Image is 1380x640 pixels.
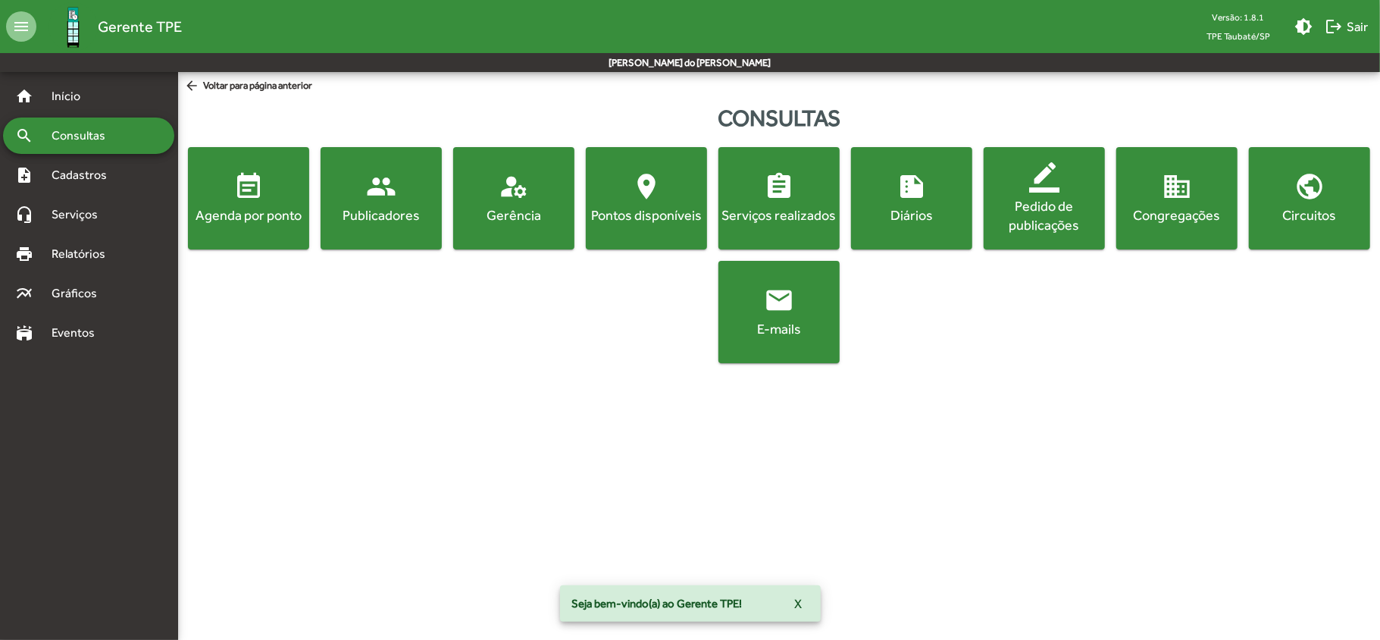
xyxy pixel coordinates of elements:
[718,261,840,363] button: E-mails
[984,147,1105,249] button: Pedido de publicações
[631,171,662,202] mat-icon: location_on
[1194,8,1282,27] div: Versão: 1.8.1
[721,319,837,338] div: E-mails
[15,324,33,342] mat-icon: stadium
[1116,147,1238,249] button: Congregações
[718,147,840,249] button: Serviços realizados
[589,205,704,224] div: Pontos disponíveis
[49,2,98,52] img: Logo
[1294,17,1313,36] mat-icon: brightness_medium
[15,284,33,303] mat-icon: multiline_chart
[1325,17,1343,36] mat-icon: logout
[15,245,33,263] mat-icon: print
[453,147,574,249] button: Gerência
[987,196,1102,234] div: Pedido de publicações
[721,205,837,224] div: Serviços realizados
[42,324,115,342] span: Eventos
[1294,171,1325,202] mat-icon: public
[572,596,743,611] span: Seja bem-vindo(a) ao Gerente TPE!
[1194,27,1282,45] span: TPE Taubaté/SP
[42,127,125,145] span: Consultas
[1319,13,1374,40] button: Sair
[42,245,125,263] span: Relatórios
[499,171,529,202] mat-icon: manage_accounts
[42,166,127,184] span: Cadastros
[366,171,396,202] mat-icon: people
[1162,171,1192,202] mat-icon: domain
[456,205,571,224] div: Gerência
[783,590,815,617] button: X
[321,147,442,249] button: Publicadores
[15,205,33,224] mat-icon: headset_mic
[42,87,102,105] span: Início
[184,78,203,95] mat-icon: arrow_back
[586,147,707,249] button: Pontos disponíveis
[42,205,118,224] span: Serviços
[188,147,309,249] button: Agenda por ponto
[36,2,182,52] a: Gerente TPE
[98,14,182,39] span: Gerente TPE
[1252,205,1367,224] div: Circuitos
[324,205,439,224] div: Publicadores
[854,205,969,224] div: Diários
[184,78,312,95] span: Voltar para página anterior
[851,147,972,249] button: Diários
[795,590,803,617] span: X
[1325,13,1368,40] span: Sair
[15,166,33,184] mat-icon: note_add
[1119,205,1234,224] div: Congregações
[764,171,794,202] mat-icon: assignment
[191,205,306,224] div: Agenda por ponto
[1029,162,1059,193] mat-icon: border_color
[897,171,927,202] mat-icon: summarize
[15,127,33,145] mat-icon: search
[15,87,33,105] mat-icon: home
[764,285,794,315] mat-icon: email
[1249,147,1370,249] button: Circuitos
[233,171,264,202] mat-icon: event_note
[42,284,117,303] span: Gráficos
[6,11,36,42] mat-icon: menu
[178,101,1380,135] div: Consultas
